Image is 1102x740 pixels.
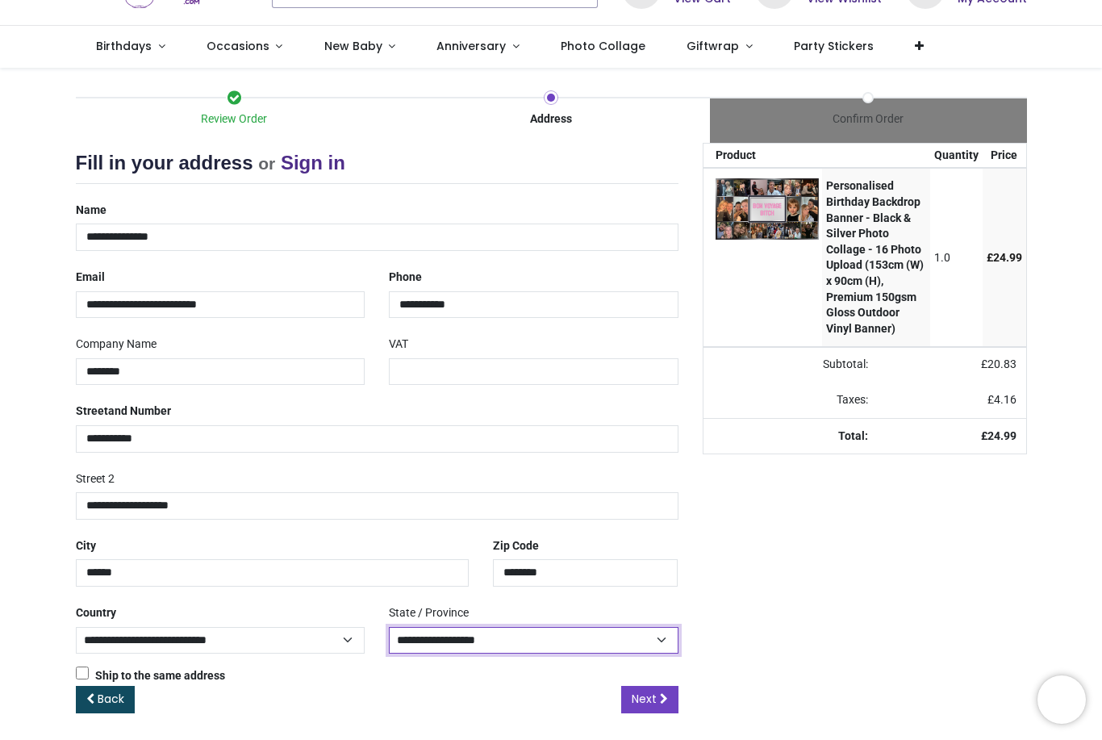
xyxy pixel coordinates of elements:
a: Giftwrap [666,26,774,68]
a: Sign in [281,152,345,174]
label: Phone [389,264,422,291]
strong: £ [981,429,1016,442]
a: Occasions [186,26,303,68]
span: Anniversary [436,38,506,54]
a: Birthdays [76,26,186,68]
a: Anniversary [416,26,541,68]
span: Birthdays [96,38,152,54]
span: New Baby [324,38,382,54]
span: 4.16 [994,393,1016,406]
span: Photo Collage [561,38,645,54]
label: Street [76,398,171,425]
label: State / Province [389,600,469,627]
div: Review Order [76,111,393,128]
span: £ [981,357,1016,370]
div: Confirm Order [710,111,1027,128]
span: Fill in your address [76,152,253,174]
span: Giftwrap [687,38,739,54]
span: Party Stickers [794,38,874,54]
div: Address [393,111,710,128]
label: Zip Code [493,533,539,560]
span: Occasions [207,38,269,54]
span: £ [987,251,1022,264]
td: Subtotal: [703,347,878,383]
span: 24.99 [993,251,1022,264]
th: Quantity [930,144,983,168]
strong: Total: [838,429,868,442]
a: Next [621,686,678,713]
input: Ship to the same address [76,667,89,679]
label: Street 2 [76,466,115,493]
span: Back [98,691,124,707]
span: £ [987,393,1016,406]
strong: Personalised Birthday Backdrop Banner - Black & Silver Photo Collage - 16 Photo Upload (153cm (W)... [826,179,924,334]
small: or [258,154,275,173]
label: Email [76,264,105,291]
label: Country [76,600,116,627]
span: Next [632,691,657,707]
iframe: Brevo live chat [1037,675,1086,724]
label: City [76,533,96,560]
label: Company Name [76,331,157,358]
span: 20.83 [987,357,1016,370]
a: New Baby [303,26,416,68]
label: Name [76,197,106,224]
label: Ship to the same address [76,667,225,684]
th: Price [983,144,1026,168]
th: Product [703,144,823,168]
td: Taxes: [703,383,878,418]
span: and Number [108,404,171,417]
img: H1P0osfLO1lbAAAAAElFTkSuQmCC [716,178,819,239]
a: Back [76,686,135,713]
div: 1.0 [934,250,979,266]
span: 24.99 [987,429,1016,442]
label: VAT [389,331,408,358]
